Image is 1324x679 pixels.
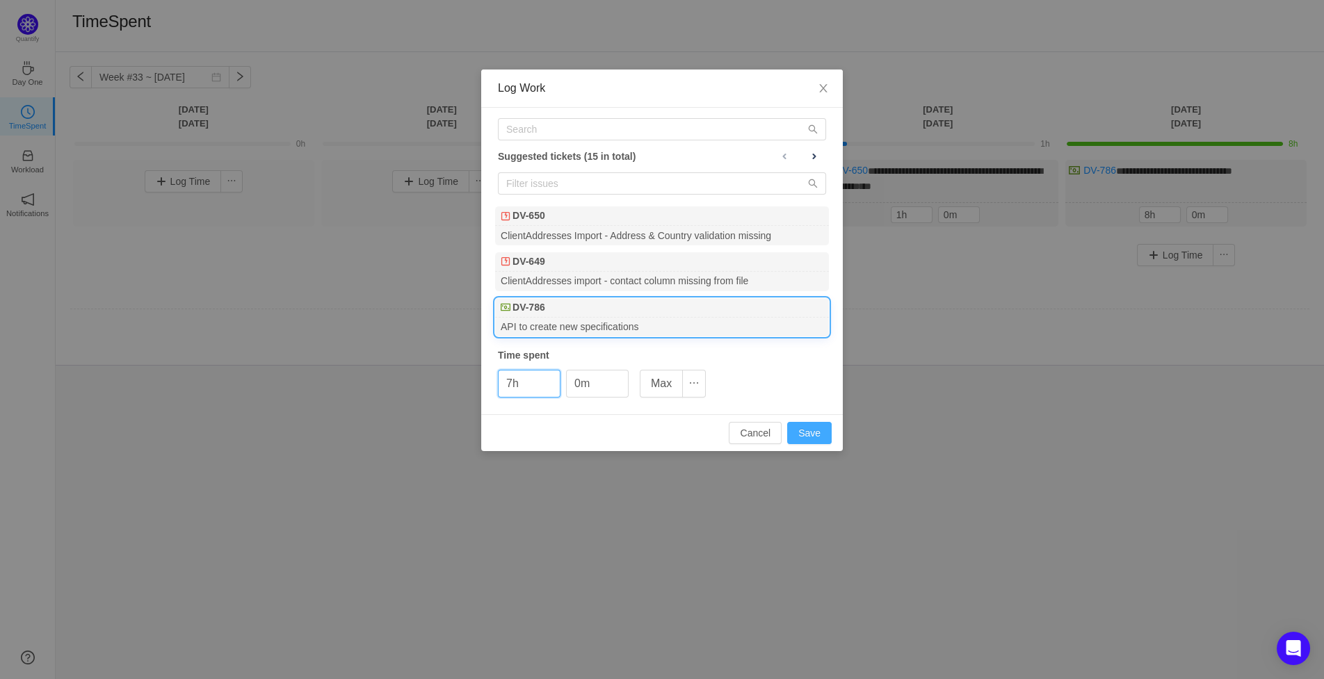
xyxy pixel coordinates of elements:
button: icon: ellipsis [682,370,706,398]
b: DV-786 [512,300,545,315]
div: Log Work [498,81,826,96]
i: icon: search [808,179,818,188]
input: Search [498,118,826,140]
button: Close [804,69,843,108]
div: API to create new specifications [495,318,829,336]
div: ClientAddresses import - contact column missing from file [495,272,829,291]
input: Filter issues [498,172,826,195]
img: Defect [501,211,510,221]
img: Defect [501,256,510,266]
button: Save [787,422,832,444]
button: Cancel [729,422,782,444]
img: Feature Request - Client [501,302,510,312]
b: DV-649 [512,254,545,269]
div: Open Intercom Messenger [1277,632,1310,665]
button: Max [640,370,683,398]
i: icon: close [818,83,829,94]
div: Time spent [498,348,826,363]
b: DV-650 [512,208,545,223]
i: icon: search [808,124,818,134]
div: Suggested tickets (15 in total) [498,147,826,165]
div: ClientAddresses Import - Address & Country validation missing [495,226,829,245]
